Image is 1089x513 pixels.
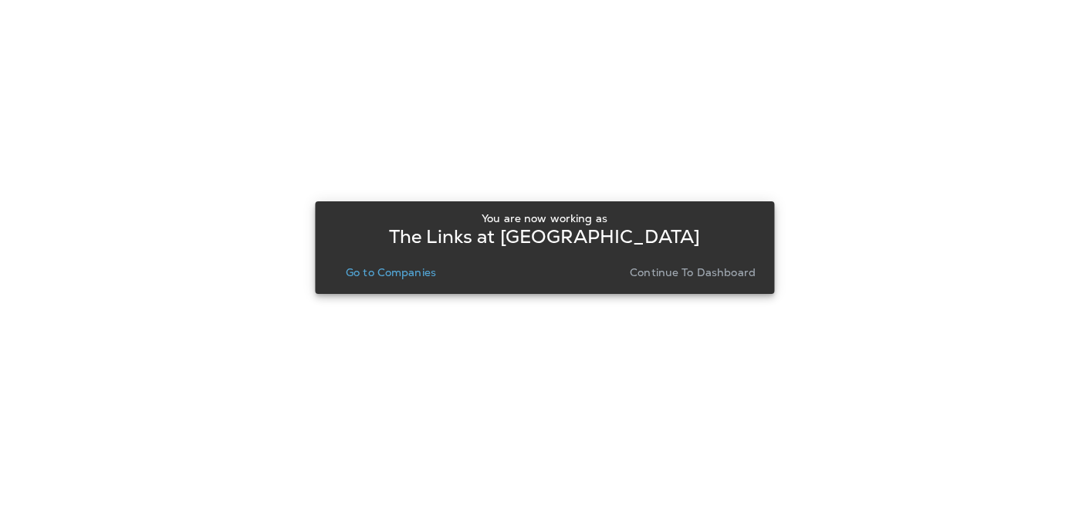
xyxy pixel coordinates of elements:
[482,212,607,224] p: You are now working as
[346,266,436,278] p: Go to Companies
[624,262,762,283] button: Continue to Dashboard
[340,262,442,283] button: Go to Companies
[389,231,700,243] p: The Links at [GEOGRAPHIC_DATA]
[630,266,756,278] p: Continue to Dashboard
